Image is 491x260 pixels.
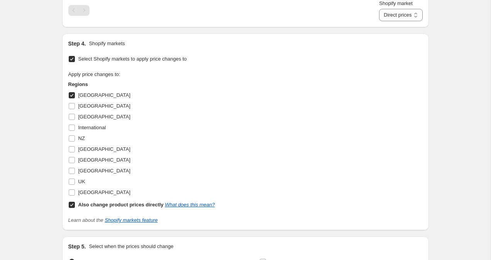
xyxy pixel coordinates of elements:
span: [GEOGRAPHIC_DATA] [78,168,130,174]
h2: Step 4. [68,40,86,47]
p: Shopify markets [89,40,125,47]
span: Select Shopify markets to apply price changes to [78,56,187,62]
span: Shopify market [379,0,413,6]
span: Apply price changes to: [68,71,120,77]
h3: Regions [68,81,215,88]
span: UK [78,179,85,184]
h2: Step 5. [68,243,86,250]
span: NZ [78,135,85,141]
a: Shopify markets feature [105,217,157,223]
a: What does this mean? [165,202,215,208]
span: International [78,125,106,130]
p: Select when the prices should change [89,243,173,250]
nav: Pagination [68,5,90,16]
span: [GEOGRAPHIC_DATA] [78,189,130,195]
span: [GEOGRAPHIC_DATA] [78,146,130,152]
span: [GEOGRAPHIC_DATA] [78,103,130,109]
span: [GEOGRAPHIC_DATA] [78,114,130,120]
i: Learn about the [68,217,158,223]
span: [GEOGRAPHIC_DATA] [78,92,130,98]
span: [GEOGRAPHIC_DATA] [78,157,130,163]
b: Also change product prices directly [78,202,164,208]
